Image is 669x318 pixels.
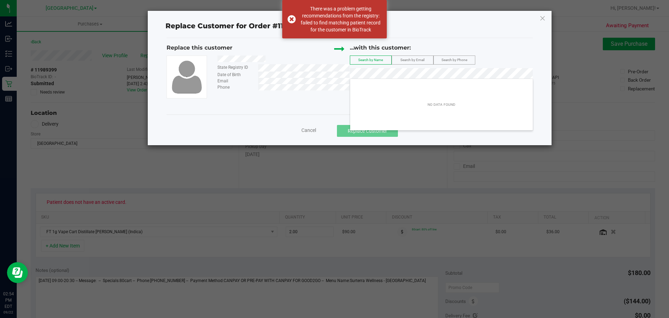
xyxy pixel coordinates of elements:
[424,98,459,111] div: NO DATA FOUND
[400,58,424,62] span: Search by Email
[212,84,258,90] div: Phone
[301,127,316,133] span: Cancel
[212,64,258,71] div: State Registry ID
[168,59,205,95] img: user-icon.png
[167,44,232,51] span: Replace this customer
[212,78,258,84] div: Email
[350,44,411,51] span: ...with this customer:
[300,5,382,33] div: There was a problem getting recommendations from the registry: failed to find matching patient re...
[161,20,314,32] span: Replace Customer for Order #11989399
[212,72,258,78] div: Date of Birth
[337,125,398,137] button: Replace Customer
[358,58,383,62] span: Search by Name
[7,262,28,283] iframe: Resource center
[441,58,467,62] span: Search by Phone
